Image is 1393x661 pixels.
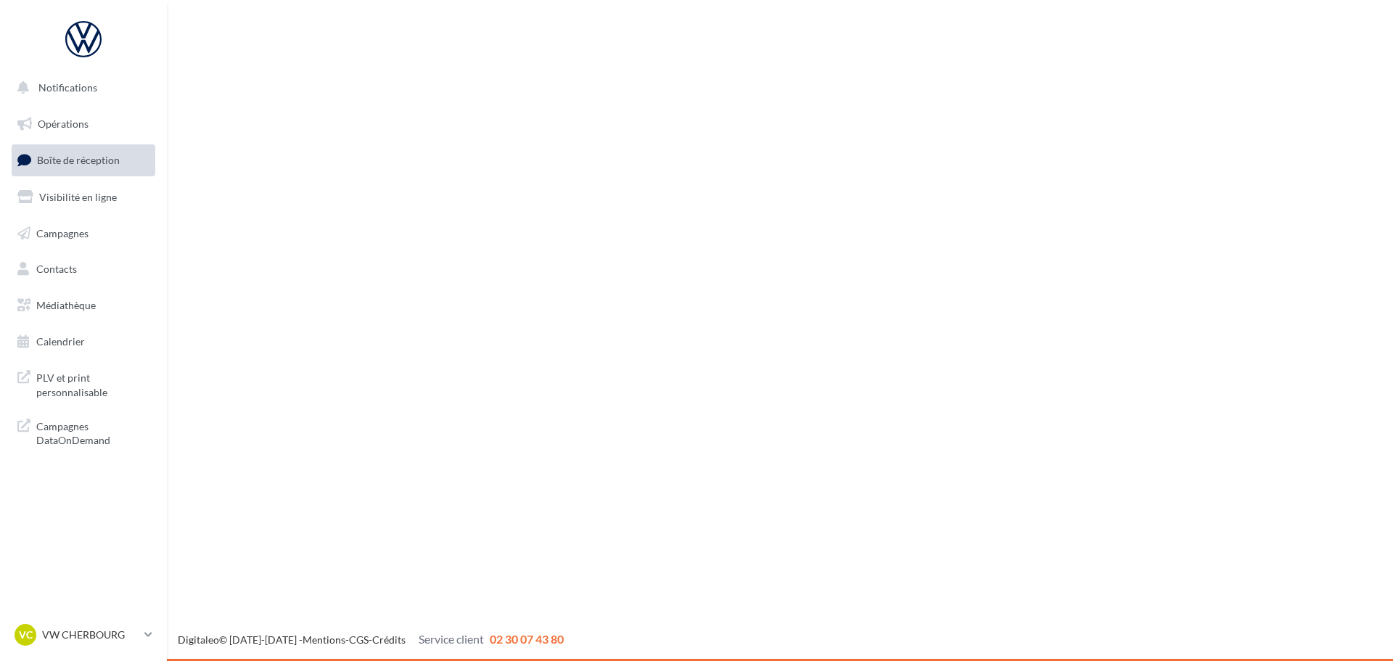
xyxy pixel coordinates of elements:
span: 02 30 07 43 80 [490,632,564,646]
button: Notifications [9,73,152,103]
span: Campagnes [36,226,89,239]
p: VW CHERBOURG [42,628,139,642]
a: PLV et print personnalisable [9,362,158,405]
span: Opérations [38,118,89,130]
a: Opérations [9,109,158,139]
a: Boîte de réception [9,144,158,176]
a: Crédits [372,633,406,646]
span: Médiathèque [36,299,96,311]
span: Campagnes DataOnDemand [36,416,149,448]
span: © [DATE]-[DATE] - - - [178,633,564,646]
span: VC [19,628,33,642]
a: Visibilité en ligne [9,182,158,213]
a: Calendrier [9,327,158,357]
a: Digitaleo [178,633,219,646]
span: Boîte de réception [37,154,120,166]
span: Contacts [36,263,77,275]
a: Médiathèque [9,290,158,321]
span: Calendrier [36,335,85,348]
span: Visibilité en ligne [39,191,117,203]
a: Campagnes DataOnDemand [9,411,158,453]
a: VC VW CHERBOURG [12,621,155,649]
span: Notifications [38,81,97,94]
a: CGS [349,633,369,646]
a: Contacts [9,254,158,284]
span: Service client [419,632,484,646]
span: PLV et print personnalisable [36,368,149,399]
a: Mentions [303,633,345,646]
a: Campagnes [9,218,158,249]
